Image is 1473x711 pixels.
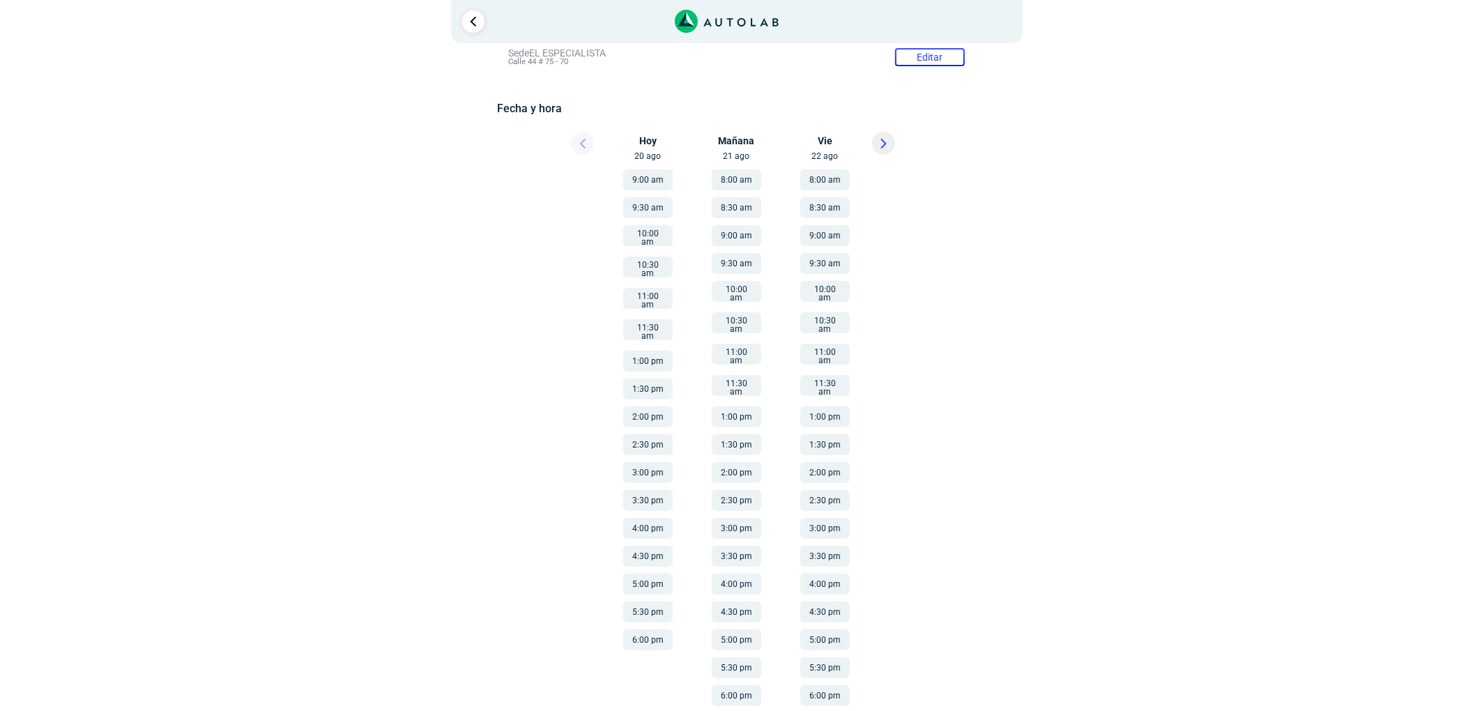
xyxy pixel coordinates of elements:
button: 3:30 pm [623,490,673,511]
button: 9:00 am [800,225,850,246]
button: 2:30 pm [712,490,761,511]
button: 10:00 am [712,281,761,302]
h5: Fecha y hora [497,102,976,115]
button: 4:30 pm [712,602,761,622]
button: 3:00 pm [800,518,850,539]
button: 5:00 pm [712,629,761,650]
button: 4:30 pm [623,546,673,567]
button: 1:00 pm [800,406,850,427]
button: 11:30 am [712,375,761,396]
button: 2:30 pm [623,434,673,455]
button: 8:00 am [712,169,761,190]
button: 6:00 pm [800,685,850,706]
button: 10:00 am [800,281,850,302]
button: 3:30 pm [800,546,850,567]
button: 1:00 pm [712,406,761,427]
button: 9:00 am [712,225,761,246]
button: 9:30 am [623,197,673,218]
button: 8:30 am [800,197,850,218]
button: 8:30 am [712,197,761,218]
a: Link al sitio de autolab [675,14,779,27]
button: 3:30 pm [712,546,761,567]
button: 6:00 pm [623,629,673,650]
button: 5:30 pm [712,657,761,678]
button: 9:30 am [712,253,761,274]
button: 5:30 pm [800,657,850,678]
button: 5:30 pm [623,602,673,622]
button: 3:00 pm [623,462,673,483]
button: 11:30 am [623,319,673,340]
button: 5:00 pm [800,629,850,650]
button: 10:30 am [800,312,850,333]
button: 10:00 am [623,225,673,246]
button: 11:30 am [800,375,850,396]
button: 2:00 pm [712,462,761,483]
button: 5:00 pm [623,574,673,595]
button: 4:00 pm [712,574,761,595]
a: Ir al paso anterior [462,10,484,33]
button: 2:00 pm [623,406,673,427]
button: 4:00 pm [800,574,850,595]
button: 2:00 pm [800,462,850,483]
button: 11:00 am [623,288,673,309]
button: 11:00 am [712,344,761,365]
button: 3:00 pm [712,518,761,539]
button: 9:30 am [800,253,850,274]
button: 10:30 am [712,312,761,333]
button: 11:00 am [800,344,850,365]
button: 8:00 am [800,169,850,190]
button: 4:00 pm [623,518,673,539]
button: 10:30 am [623,257,673,277]
button: 1:00 pm [623,351,673,372]
button: 6:00 pm [712,685,761,706]
button: 2:30 pm [800,490,850,511]
button: 9:00 am [623,169,673,190]
button: 1:30 pm [712,434,761,455]
button: 1:30 pm [800,434,850,455]
button: 1:30 pm [623,379,673,399]
button: 4:30 pm [800,602,850,622]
